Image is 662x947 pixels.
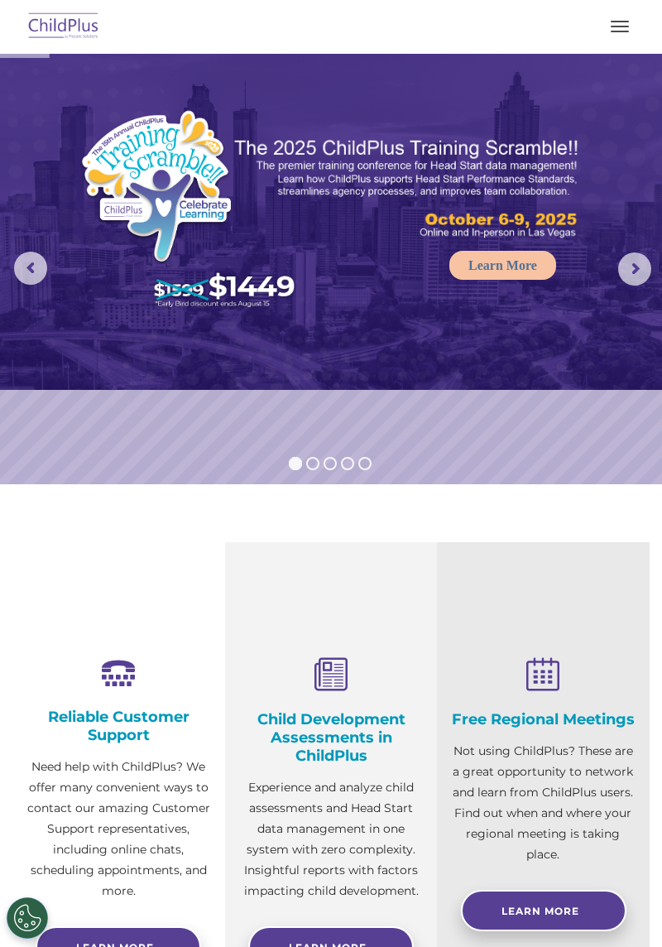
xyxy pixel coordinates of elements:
[237,777,425,901] p: Experience and analyze child assessments and Head Start data management in one system with zero c...
[449,710,637,728] h4: Free Regional Meetings
[501,905,579,917] span: Learn More
[579,868,662,947] iframe: Chat Widget
[449,251,556,280] a: Learn More
[25,757,213,901] p: Need help with ChildPlus? We offer many convenient ways to contact our amazing Customer Support r...
[237,710,425,765] h4: Child Development Assessments in ChildPlus
[461,890,626,931] a: Learn More
[7,897,48,939] button: Cookies Settings
[25,7,103,46] img: ChildPlus by Procare Solutions
[449,741,637,865] p: Not using ChildPlus? These are a great opportunity to network and learn from ChildPlus users. Fin...
[25,708,213,744] h4: Reliable Customer Support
